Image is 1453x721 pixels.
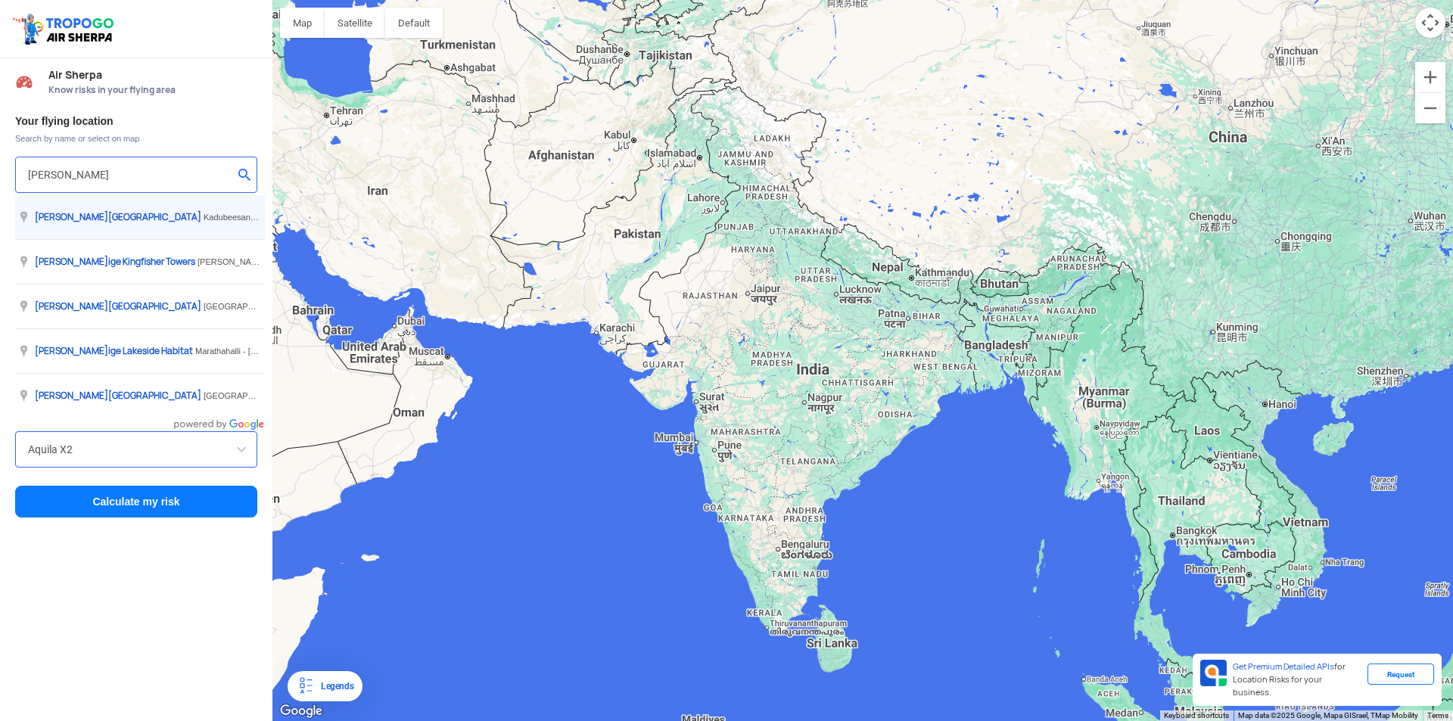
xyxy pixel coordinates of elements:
span: [PERSON_NAME] [35,211,108,223]
span: Know risks in your flying area [48,84,257,96]
a: Open this area in Google Maps (opens a new window) [276,701,326,721]
span: [PERSON_NAME] [35,300,108,312]
span: Map data ©2025 Google, Mapa GISrael, TMap Mobility [1238,711,1418,719]
span: [PERSON_NAME] [35,345,108,357]
img: ic_tgdronemaps.svg [11,11,119,46]
a: Terms [1427,711,1448,719]
button: Show satellite imagery [325,8,385,38]
span: [PERSON_NAME][STREET_ADDRESS] [198,257,348,266]
div: Request [1367,664,1434,685]
span: [GEOGRAPHIC_DATA], [PERSON_NAME][GEOGRAPHIC_DATA], [GEOGRAPHIC_DATA], [GEOGRAPHIC_DATA], [GEOGRAP... [204,391,815,400]
button: Keyboard shortcuts [1164,710,1229,721]
button: Zoom in [1415,62,1445,92]
span: Search by name or select on map [15,132,257,145]
span: ige Lakeside Habitat [35,345,195,357]
button: Zoom out [1415,93,1445,123]
span: Air Sherpa [48,69,257,81]
button: Show street map [280,8,325,38]
img: Legends [297,677,315,695]
img: Google [276,701,326,721]
span: [GEOGRAPHIC_DATA] [35,390,204,402]
span: [PERSON_NAME] [35,390,108,402]
input: Search your flying location [28,166,233,184]
div: for Location Risks for your business. [1227,660,1367,700]
span: Kadubeesanahalli, [GEOGRAPHIC_DATA], [GEOGRAPHIC_DATA] [204,213,453,222]
img: Premium APIs [1200,660,1227,686]
img: Risk Scores [15,73,33,91]
button: Calculate my risk [15,486,257,517]
span: [GEOGRAPHIC_DATA] [35,211,204,223]
span: Marathahalli - [GEOGRAPHIC_DATA], [GEOGRAPHIC_DATA], [GEOGRAPHIC_DATA] [195,347,517,356]
span: [GEOGRAPHIC_DATA] [35,300,204,312]
button: Map camera controls [1415,8,1445,38]
span: ige Kingfisher Towers [35,256,198,268]
span: Get Premium Detailed APIs [1233,661,1334,672]
div: Legends [315,677,353,695]
span: [PERSON_NAME] [35,256,108,268]
input: Search by name or Brand [28,440,244,458]
span: [GEOGRAPHIC_DATA], [GEOGRAPHIC_DATA], [GEOGRAPHIC_DATA], [GEOGRAPHIC_DATA] [204,302,564,311]
h3: Your flying location [15,116,257,126]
